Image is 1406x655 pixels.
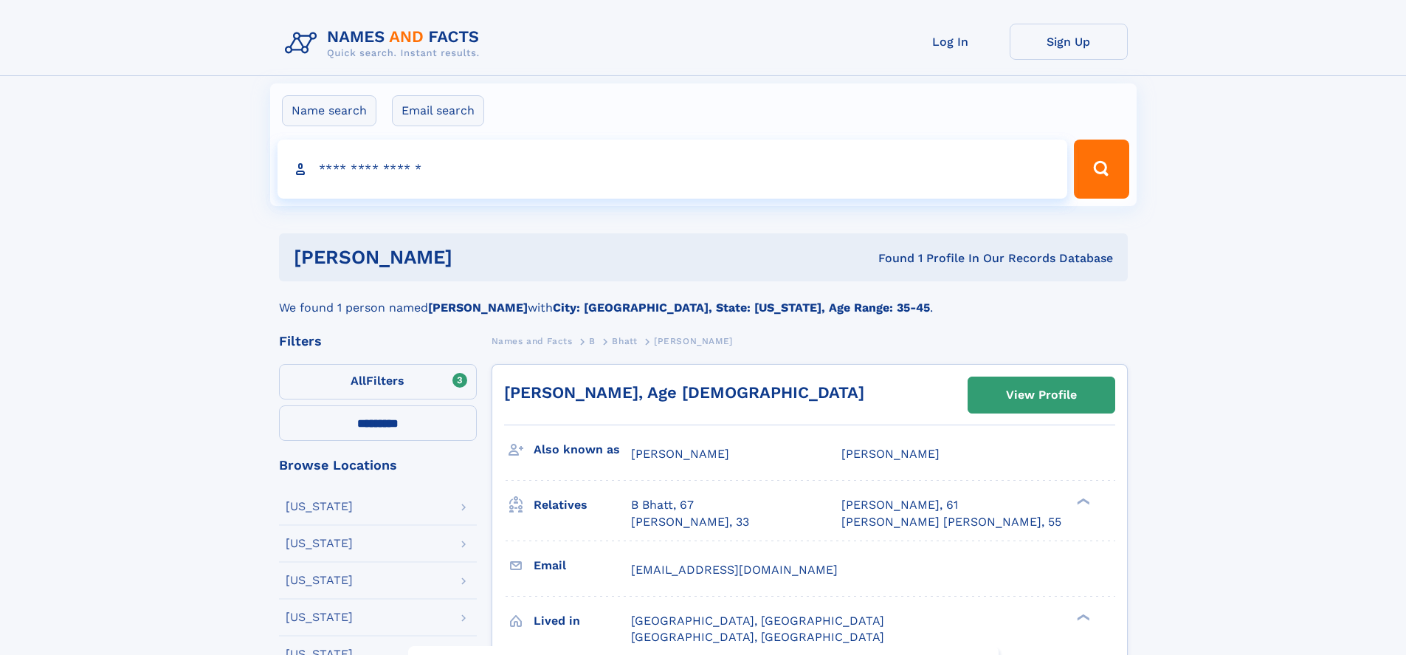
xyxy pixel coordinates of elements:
[534,608,631,634] h3: Lived in
[392,95,484,126] label: Email search
[428,301,528,315] b: [PERSON_NAME]
[279,459,477,472] div: Browse Locations
[351,374,366,388] span: All
[631,563,838,577] span: [EMAIL_ADDRESS][DOMAIN_NAME]
[286,538,353,549] div: [US_STATE]
[279,24,492,64] img: Logo Names and Facts
[286,575,353,586] div: [US_STATE]
[631,614,884,628] span: [GEOGRAPHIC_DATA], [GEOGRAPHIC_DATA]
[282,95,376,126] label: Name search
[654,336,733,346] span: [PERSON_NAME]
[534,493,631,518] h3: Relatives
[589,332,596,350] a: B
[1073,612,1091,622] div: ❯
[631,497,694,513] a: B Bhatt, 67
[892,24,1010,60] a: Log In
[1006,378,1077,412] div: View Profile
[631,514,749,530] a: [PERSON_NAME], 33
[534,437,631,462] h3: Also known as
[631,447,729,461] span: [PERSON_NAME]
[279,335,477,348] div: Filters
[286,501,353,512] div: [US_STATE]
[504,383,864,402] a: [PERSON_NAME], Age [DEMOGRAPHIC_DATA]
[841,447,940,461] span: [PERSON_NAME]
[1074,140,1128,199] button: Search Button
[1073,497,1091,507] div: ❯
[553,301,930,315] b: City: [GEOGRAPHIC_DATA], State: [US_STATE], Age Range: 35-45
[612,336,637,346] span: Bhatt
[286,611,353,623] div: [US_STATE]
[492,332,573,350] a: Names and Facts
[841,514,1061,530] a: [PERSON_NAME] [PERSON_NAME], 55
[294,248,666,267] h1: [PERSON_NAME]
[279,364,477,399] label: Filters
[534,553,631,578] h3: Email
[631,630,884,644] span: [GEOGRAPHIC_DATA], [GEOGRAPHIC_DATA]
[665,250,1113,267] div: Found 1 Profile In Our Records Database
[589,336,596,346] span: B
[278,140,1068,199] input: search input
[1010,24,1128,60] a: Sign Up
[279,281,1128,317] div: We found 1 person named with .
[968,377,1114,413] a: View Profile
[612,332,637,350] a: Bhatt
[841,497,958,513] a: [PERSON_NAME], 61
